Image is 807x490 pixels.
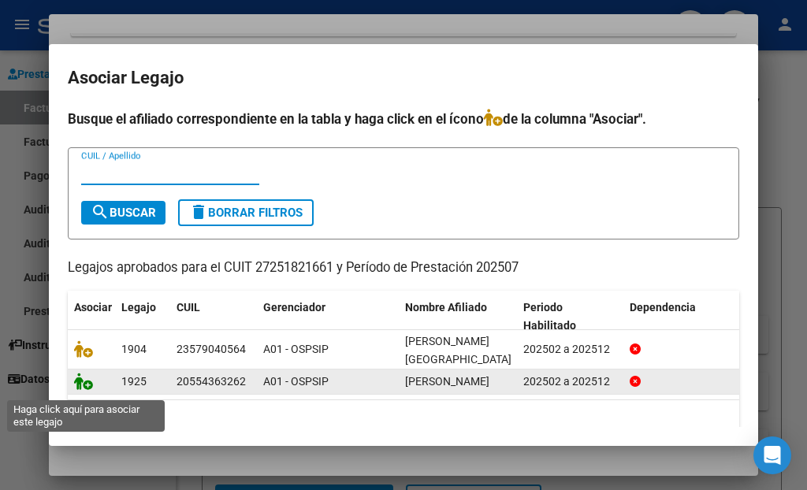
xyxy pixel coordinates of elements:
datatable-header-cell: Nombre Afiliado [399,291,517,343]
div: 2 registros [68,400,739,440]
div: 202502 a 202512 [523,340,617,358]
span: A01 - OSPSIP [263,375,329,388]
h4: Busque el afiliado correspondiente en la tabla y haga click en el ícono de la columna "Asociar". [68,109,739,129]
div: 20554363262 [177,373,246,391]
datatable-header-cell: Periodo Habilitado [517,291,623,343]
span: Nombre Afiliado [405,301,487,314]
span: A01 - OSPSIP [263,343,329,355]
span: Dependencia [630,301,696,314]
span: Asociar [74,301,112,314]
datatable-header-cell: Dependencia [623,291,742,343]
span: SAAVEDRA MONZON ALYSON VENECIA [405,335,511,366]
span: Periodo Habilitado [523,301,576,332]
span: Buscar [91,206,156,220]
span: Gerenciador [263,301,325,314]
div: 23579040564 [177,340,246,358]
datatable-header-cell: Legajo [115,291,170,343]
button: Buscar [81,201,165,225]
span: 1925 [121,375,147,388]
div: Open Intercom Messenger [753,436,791,474]
h2: Asociar Legajo [68,63,739,93]
datatable-header-cell: Gerenciador [257,291,399,343]
datatable-header-cell: CUIL [170,291,257,343]
span: Borrar Filtros [189,206,303,220]
mat-icon: delete [189,202,208,221]
p: Legajos aprobados para el CUIT 27251821661 y Período de Prestación 202507 [68,258,739,278]
datatable-header-cell: Asociar [68,291,115,343]
span: CUIL [177,301,200,314]
span: 1904 [121,343,147,355]
span: ROMERO BAUTISTA ALEJANDRO [405,375,489,388]
button: Borrar Filtros [178,199,314,226]
span: Legajo [121,301,156,314]
div: 202502 a 202512 [523,373,617,391]
mat-icon: search [91,202,110,221]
